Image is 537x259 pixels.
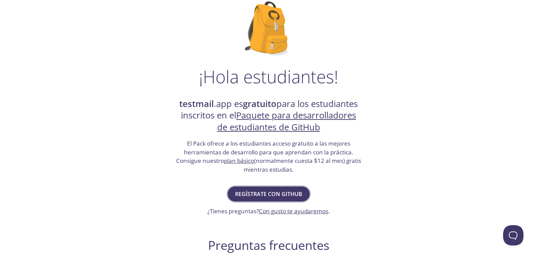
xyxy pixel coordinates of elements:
[207,207,259,215] font: ¿Tienes preguntas?
[224,157,254,165] a: plan básico
[228,187,310,201] button: Regístrate con GitHub
[179,98,214,110] font: testmail
[328,207,330,215] font: .
[259,207,328,215] a: Con gusto te ayudaremos
[199,65,338,88] font: ¡Hola estudiantes!
[244,157,361,173] font: (normalmente cuesta $12 al mes) gratis mientras estudias.
[243,98,276,110] font: gratuito
[245,1,292,56] img: github-student-backpack.png
[208,237,329,254] font: Preguntas frecuentes
[214,98,243,110] font: .app es
[176,139,353,165] font: El Pack ofrece a los estudiantes acceso gratuito a las mejores herramientas de desarrollo para qu...
[503,225,523,245] iframe: Ayuda Scout Beacon - Abierto
[181,98,358,121] font: para los estudiantes inscritos en el
[235,190,302,198] font: Regístrate con GitHub
[217,109,356,133] a: Paquete para desarrolladores de estudiantes de GitHub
